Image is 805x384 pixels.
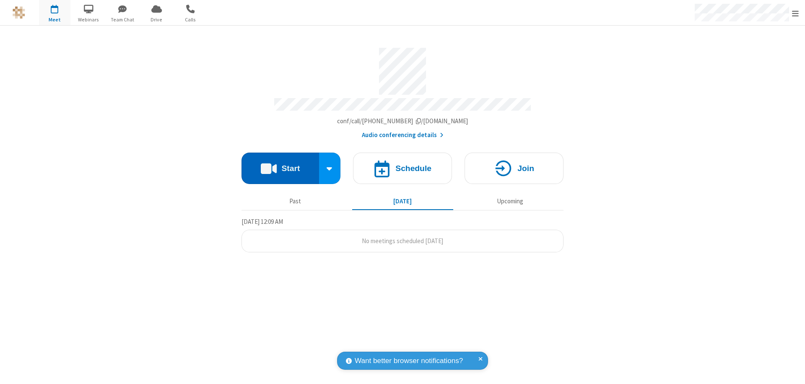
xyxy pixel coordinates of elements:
[362,237,443,245] span: No meetings scheduled [DATE]
[353,153,452,184] button: Schedule
[355,355,463,366] span: Want better browser notifications?
[517,164,534,172] h4: Join
[107,16,138,23] span: Team Chat
[241,218,283,226] span: [DATE] 12:09 AM
[281,164,300,172] h4: Start
[460,193,561,209] button: Upcoming
[241,153,319,184] button: Start
[73,16,104,23] span: Webinars
[175,16,206,23] span: Calls
[13,6,25,19] img: QA Selenium DO NOT DELETE OR CHANGE
[395,164,431,172] h4: Schedule
[362,130,444,140] button: Audio conferencing details
[337,117,468,125] span: Copy my meeting room link
[141,16,172,23] span: Drive
[241,42,563,140] section: Account details
[241,217,563,253] section: Today's Meetings
[319,153,341,184] div: Start conference options
[337,117,468,126] button: Copy my meeting room linkCopy my meeting room link
[465,153,563,184] button: Join
[245,193,346,209] button: Past
[352,193,453,209] button: [DATE]
[39,16,70,23] span: Meet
